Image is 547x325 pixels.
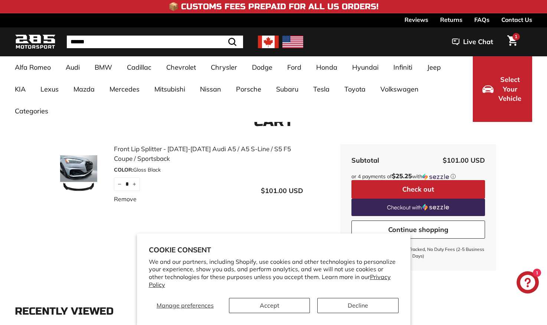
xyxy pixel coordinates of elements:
a: Infiniti [386,56,420,78]
a: Continue shopping [351,220,485,239]
a: Porsche [229,78,269,100]
a: Front Lip Splitter - [DATE]-[DATE] Audi A5 / A5 S-Line / S5 F5 Coupe / Sportsback [114,144,303,163]
a: Contact Us [501,13,532,26]
a: Privacy Policy [149,273,391,288]
a: BMW [87,56,119,78]
a: FAQs [474,13,489,26]
img: Sezzle [422,173,449,180]
button: Reduce item quantity by one [114,178,125,191]
a: Alfa Romeo [7,56,58,78]
h4: 📦 Customs Fees Prepaid for All US Orders! [168,2,379,11]
a: Mitsubishi [147,78,193,100]
span: 1 [515,34,517,39]
a: Checkout with [351,199,485,216]
a: Returns [440,13,462,26]
a: Mercedes [102,78,147,100]
a: Ford [280,56,309,78]
button: Live Chat [442,33,503,51]
a: Audi [58,56,87,78]
p: We and our partners, including Shopify, use cookies and other technologies to personalize your ex... [149,258,399,289]
button: Increase item quantity by one [129,178,140,191]
img: Sezzle [422,204,449,210]
span: COLOR: [114,166,133,173]
button: Accept [229,298,310,313]
div: or 4 payments of$25.25withSezzle Click to learn more about Sezzle [351,173,485,180]
button: Manage preferences [149,298,222,313]
button: Select Your Vehicle [473,56,532,122]
a: Toyota [337,78,373,100]
a: Volkswagen [373,78,426,100]
a: Categories [7,100,56,122]
a: Mazda [66,78,102,100]
img: Logo_285_Motorsport_areodynamics_components [15,33,56,51]
a: Subaru [269,78,306,100]
div: or 4 payments of with [351,173,485,180]
span: $101.00 USD [443,156,485,165]
a: KIA [7,78,33,100]
a: Chevrolet [159,56,203,78]
inbox-online-store-chat: Shopify online store chat [514,271,541,295]
h1: Cart [15,113,532,129]
a: Dodge [245,56,280,78]
img: Front Lip Splitter - 2018-2025 Audi A5 / A5 S-Line / S5 F5 Coupe / Sportsback [51,155,107,192]
a: Hyundai [345,56,386,78]
span: Select Your Vehicle [497,75,523,103]
button: Decline [317,298,398,313]
a: Cart [503,29,522,54]
button: Check out [351,180,485,199]
span: Manage preferences [157,302,214,309]
a: Jeep [420,56,448,78]
span: Live Chat [463,37,493,47]
div: Gloss Black [114,166,303,174]
input: Search [67,36,243,48]
span: $25.25 [392,172,412,180]
span: $101.00 USD [261,186,303,195]
div: Subtotal [351,155,379,165]
a: Reviews [404,13,428,26]
a: Honda [309,56,345,78]
a: Remove [114,195,137,203]
a: Cadillac [119,56,159,78]
a: Nissan [193,78,229,100]
a: Chrysler [203,56,245,78]
div: Recently viewed [15,306,532,317]
small: Shipping by UPS Oversized Tracked, No Duty Fees (2-5 Business Days) [351,246,485,259]
a: Tesla [306,78,337,100]
h2: Cookie consent [149,245,399,254]
a: Lexus [33,78,66,100]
